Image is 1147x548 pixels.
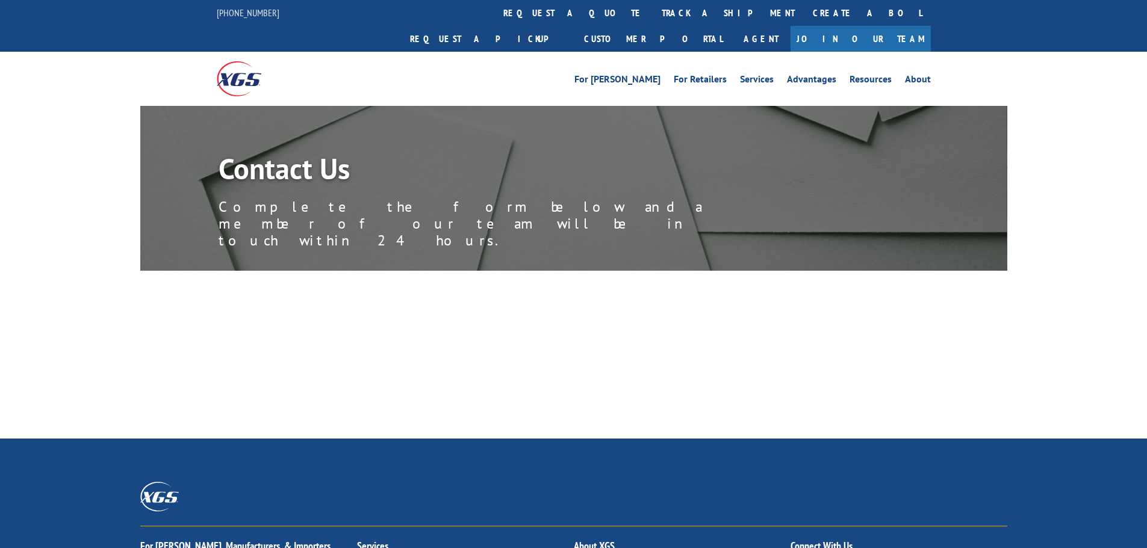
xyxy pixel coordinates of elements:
[850,75,892,88] a: Resources
[140,482,179,511] img: XGS_Logos_ALL_2024_All_White
[217,7,279,19] a: [PHONE_NUMBER]
[732,26,791,52] a: Agent
[787,75,836,88] a: Advantages
[905,75,931,88] a: About
[219,154,760,189] h1: Contact Us
[151,310,1007,400] iframe: Form 0
[401,26,575,52] a: Request a pickup
[791,26,931,52] a: Join Our Team
[740,75,774,88] a: Services
[575,26,732,52] a: Customer Portal
[219,199,760,249] p: Complete the form below and a member of our team will be in touch within 24 hours.
[674,75,727,88] a: For Retailers
[574,75,661,88] a: For [PERSON_NAME]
